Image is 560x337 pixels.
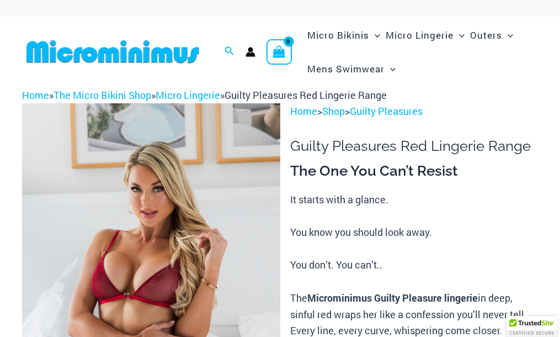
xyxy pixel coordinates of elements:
[305,52,398,86] a: Mens SwimwearMenu ToggleMenu Toggle
[467,18,516,52] a: OutersMenu ToggleMenu Toggle
[303,17,538,87] nav: Site Navigation
[307,291,478,304] b: Microminimus Guilty Pleasure lingerie
[266,39,292,65] a: View Shopping Cart, empty
[22,88,49,102] a: Home
[470,21,502,49] span: Outers
[369,21,380,49] span: Menu Toggle
[156,88,220,102] a: Micro Lingerie
[506,316,557,337] div: TrustedSite Certified
[54,88,151,102] a: The Micro Bikini Shop
[22,39,204,64] img: MM SHOP LOGO FLAT
[383,18,467,52] a: Micro LingerieMenu ToggleMenu Toggle
[225,45,234,59] a: Search icon link
[307,55,385,83] span: Mens Swimwear
[290,104,317,118] a: Home
[385,55,396,83] span: Menu Toggle
[454,21,465,49] span: Menu Toggle
[22,88,387,102] span: » » »
[502,21,513,49] span: Menu Toggle
[290,103,538,120] p: > >
[350,104,423,118] a: Guilty Pleasures
[386,21,454,49] span: Micro Lingerie
[307,21,369,49] span: Micro Bikinis
[322,104,345,118] a: Shop
[290,162,538,181] h3: The One You Can’t Resist
[246,47,255,57] a: Account icon link
[225,88,387,102] span: Guilty Pleasures Red Lingerie Range
[290,138,538,155] h1: Guilty Pleasures Red Lingerie Range
[305,18,383,52] a: Micro BikinisMenu ToggleMenu Toggle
